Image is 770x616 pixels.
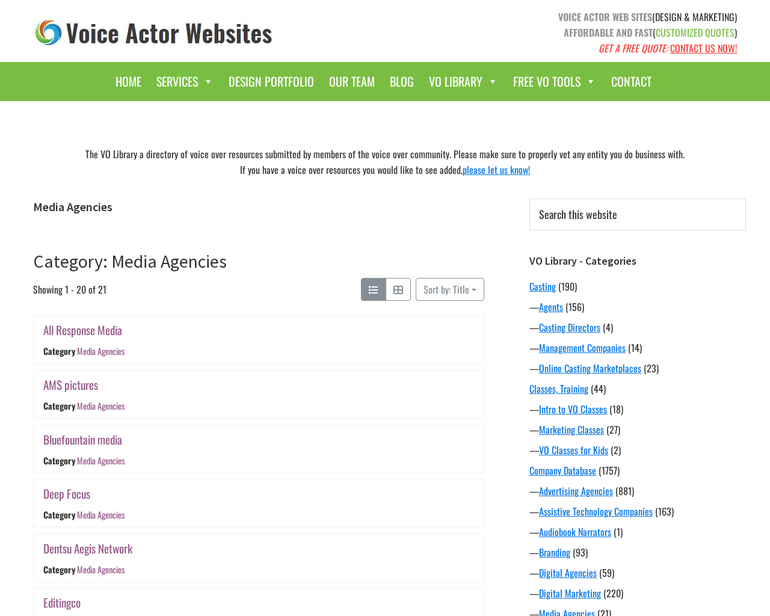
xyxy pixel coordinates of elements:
div: — [529,422,746,437]
div: — [529,300,746,314]
a: Category: Media Agencies [33,250,227,273]
a: VO Library [423,68,504,95]
a: Company Database [529,463,596,478]
a: Branding [539,545,570,559]
a: Management Companies [539,340,626,355]
a: Advertising Agencies [539,484,613,498]
a: Casting [529,279,556,294]
div: Category [43,454,75,467]
em: GET A FREE QUOTE: [599,41,668,55]
a: Online Casting Marketplaces [539,361,641,375]
h1: Media Agencies [33,200,484,214]
a: Dentsu Aegis Network [43,540,132,557]
div: — [529,320,746,334]
span: (27) [606,422,620,437]
div: — [529,484,746,498]
input: Search this website [529,199,746,230]
strong: AFFORDABLE AND FAST [564,25,653,40]
a: Media Agencies [77,508,125,521]
a: Contact [605,68,658,95]
a: Home [109,68,147,95]
a: Media Agencies [77,454,125,467]
span: (4) [603,320,613,334]
span: (156) [565,300,584,314]
a: Services [150,68,220,95]
span: Showing 1 - 20 of 21 [33,278,106,301]
a: Bluefountain media [43,431,122,448]
div: Category [43,508,75,521]
img: voice_actor_websites_logo [33,17,275,49]
span: (14) [628,340,642,355]
a: Free VO Tools [507,68,602,95]
span: (93) [573,545,588,559]
a: Marketing Classes [539,422,604,437]
a: Media Agencies [77,563,125,576]
a: Our Team [323,68,381,95]
span: (881) [615,484,634,498]
span: (23) [644,361,659,375]
button: Sort by: Title [416,278,484,301]
a: CONTACT US NOW! [670,41,737,55]
a: Design Portfolio [223,68,320,95]
span: (220) [603,586,623,600]
div: — [529,525,746,539]
a: Blog [384,68,420,95]
span: (18) [609,402,623,416]
a: Media Agencies [77,345,125,358]
div: Category [43,345,75,358]
span: (190) [558,279,577,294]
a: Audiobook Narrators [539,525,611,539]
span: (2) [611,443,621,457]
a: Casting Directors [539,320,600,334]
a: AMS pictures [43,376,98,393]
div: — [529,402,746,416]
span: (1) [614,525,623,539]
a: Digital Marketing [539,586,601,600]
strong: VOICE ACTOR WEB SITES [558,10,652,24]
a: All Response Media [43,321,122,339]
span: (163) [655,504,674,519]
a: Deep Focus [43,485,90,502]
p: (DESIGN & MARKETING) ( ) [394,9,737,56]
h3: VO Library - Categories [529,254,746,268]
div: — [529,504,746,519]
a: Agents [539,300,563,314]
a: Assistive Technology Companies [539,504,653,519]
div: — [529,361,746,375]
span: (44) [591,381,606,396]
span: (1757) [599,463,620,478]
a: Intro to VO Classes [539,402,607,416]
a: Digital Agencies [539,565,597,580]
a: Editingco [43,594,81,611]
span: (59) [599,565,614,580]
span: CUSTOMIZED QUOTES [656,25,735,40]
div: — [529,586,746,600]
a: please let us know! [463,162,530,177]
div: — [529,340,746,355]
div: The VO Library a directory of voice over resources submitted by members of the voice over communi... [24,143,746,180]
div: — [529,443,746,457]
div: Category [43,563,75,576]
div: — [529,565,746,580]
a: Classes, Training [529,381,588,396]
div: — [529,545,746,559]
a: Media Agencies [77,399,125,412]
a: VO Classes for Kids [539,443,608,457]
div: Category [43,399,75,412]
